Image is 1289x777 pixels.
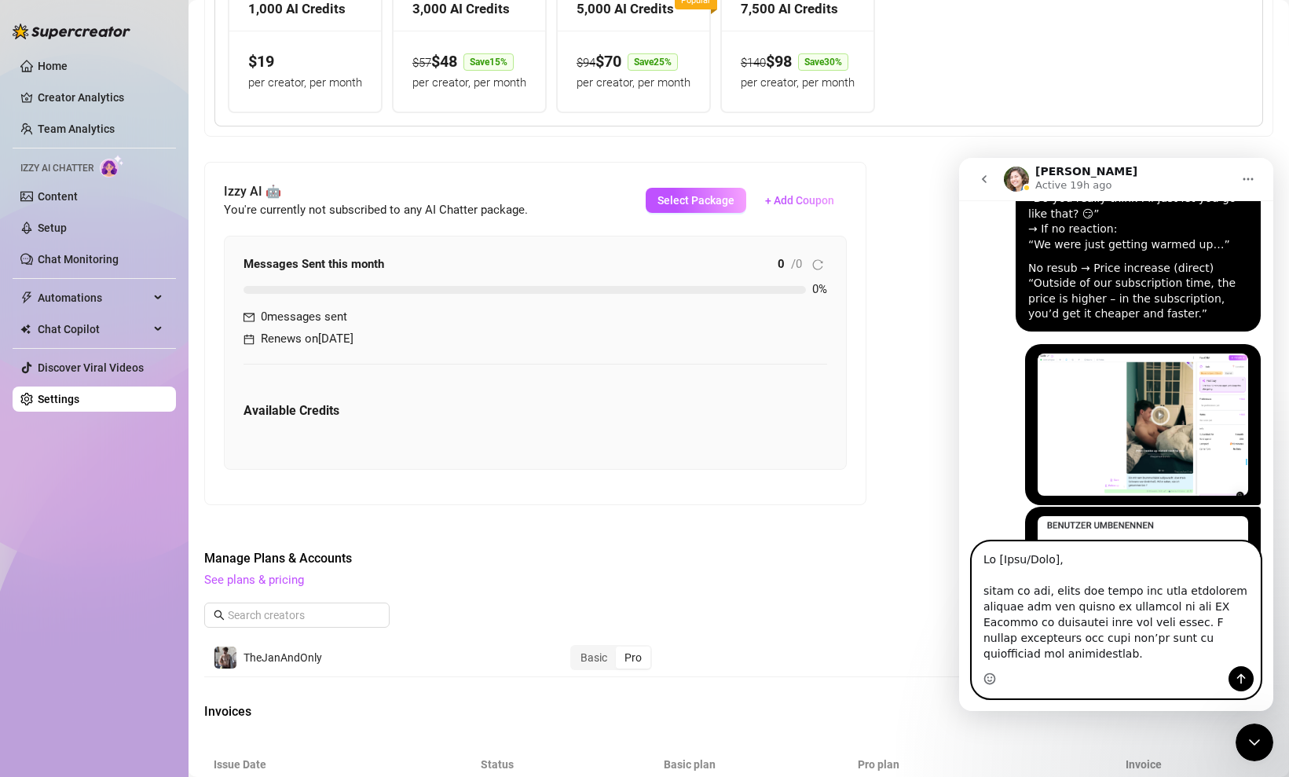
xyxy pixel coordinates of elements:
[38,285,149,310] span: Automations
[812,282,827,296] span: 0 %
[248,1,346,16] strong: 1,000 AI Credits
[214,647,236,669] img: TheJanAndOnly
[412,1,510,16] strong: 3,000 AI Credits
[244,334,255,345] span: calendar
[38,222,67,234] a: Setup
[577,56,595,70] del: $ 94
[778,257,785,271] strong: 0
[765,194,834,207] span: + Add Coupon
[224,203,528,217] span: You're currently not subscribed to any AI Chatter package.
[244,312,255,323] span: mail
[38,393,79,405] a: Settings
[741,56,766,70] del: $ 140
[248,52,274,71] strong: $ 19
[204,573,304,587] a: See plans & pricing
[228,607,368,624] input: Search creators
[570,645,652,670] div: segmented control
[261,330,353,349] span: Renews on [DATE]
[261,308,347,327] span: 0 messages sent
[38,60,68,72] a: Home
[244,651,322,664] span: TheJanAndOnly
[577,1,674,16] strong: 5,000 AI Credits
[214,610,225,621] span: search
[741,1,838,16] strong: 7,500 AI Credits
[577,75,690,90] span: per creator, per month
[13,24,130,39] img: logo-BBDzfeDw.svg
[572,647,616,669] div: Basic
[38,123,115,135] a: Team Analytics
[20,161,93,176] span: Izzy AI Chatter
[431,52,457,71] strong: $ 48
[741,75,855,90] span: per creator, per month
[38,253,119,266] a: Chat Monitoring
[959,158,1273,711] iframe: Intercom live chat
[616,647,650,669] div: Pro
[248,75,362,90] span: per creator, per month
[463,53,514,71] span: Save 15 %
[412,56,431,70] del: $ 57
[38,190,78,203] a: Content
[1236,724,1273,761] iframe: Intercom live chat
[100,155,124,178] img: AI Chatter
[595,52,621,71] strong: $ 70
[224,181,528,201] span: Izzy AI 🤖
[412,75,526,90] span: per creator, per month
[766,52,792,71] strong: $ 98
[244,257,384,271] strong: Messages Sent this month
[812,259,823,270] span: reload
[38,317,149,342] span: Chat Copilot
[204,549,1063,568] span: Manage Plans & Accounts
[204,702,468,721] span: Invoices
[20,324,31,335] img: Chat Copilot
[798,53,848,71] span: Save 30 %
[20,291,33,304] span: thunderbolt
[646,188,746,213] button: Select Package
[657,194,734,207] span: Select Package
[791,257,802,271] span: / 0
[628,53,678,71] span: Save 25 %
[38,85,163,110] a: Creator Analytics
[244,401,827,420] h5: Available Credits
[753,188,847,213] button: + Add Coupon
[38,361,144,374] a: Discover Viral Videos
